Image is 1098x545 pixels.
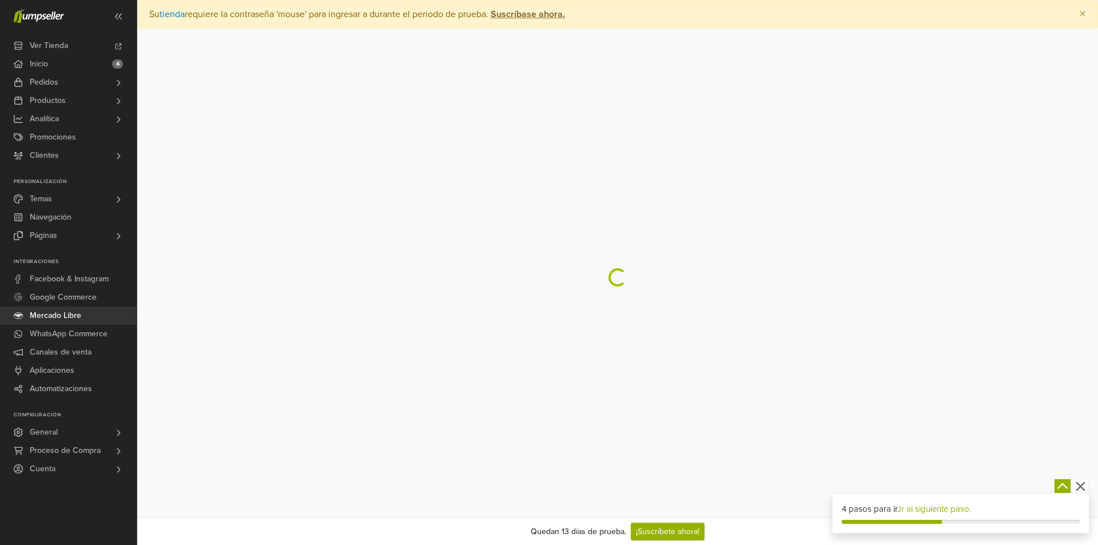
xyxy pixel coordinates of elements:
span: Proceso de Compra [30,441,101,460]
span: General [30,423,58,441]
span: 4 [112,59,123,69]
span: Promociones [30,128,76,146]
a: ¡Suscríbete ahora! [631,523,705,540]
span: Canales de venta [30,343,91,361]
span: Automatizaciones [30,380,92,398]
button: Close [1068,1,1097,28]
span: WhatsApp Commerce [30,325,108,343]
span: Pedidos [30,73,58,92]
span: Temas [30,190,52,208]
p: Personalización [14,178,137,185]
span: Ver Tienda [30,37,68,55]
span: Inicio [30,55,48,73]
span: × [1079,6,1086,22]
span: Aplicaciones [30,361,74,380]
a: Ir al siguiente paso. [899,504,971,514]
a: tienda [160,9,185,20]
span: Google Commerce [30,288,97,307]
span: Navegación [30,208,71,226]
span: Analítica [30,110,59,128]
span: Mercado Libre [30,307,81,325]
p: Configuración [14,412,137,419]
div: 4 pasos para ir. [842,503,1080,516]
a: Suscríbase ahora. [488,9,565,20]
span: Clientes [30,146,59,165]
strong: Suscríbase ahora. [491,9,565,20]
div: Quedan 13 días de prueba. [531,526,626,538]
p: Integraciones [14,258,137,265]
span: Facebook & Instagram [30,270,109,288]
span: Productos [30,92,66,110]
span: Cuenta [30,460,55,478]
span: Páginas [30,226,57,245]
